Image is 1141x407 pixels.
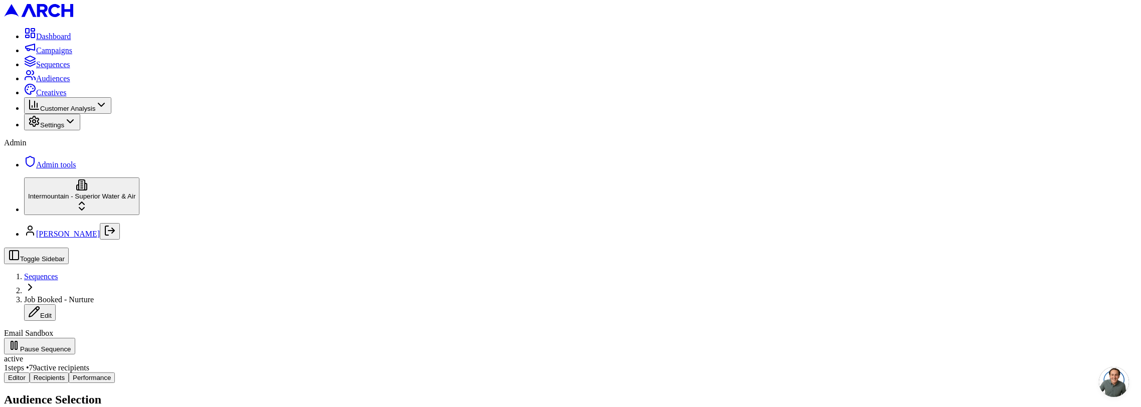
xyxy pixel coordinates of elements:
span: Sequences [36,60,70,69]
button: Customer Analysis [24,97,111,114]
span: Settings [40,121,64,129]
span: Campaigns [36,46,72,55]
button: Settings [24,114,80,130]
span: Customer Analysis [40,105,95,112]
button: Toggle Sidebar [4,248,69,264]
a: Open chat [1099,367,1129,397]
span: Edit [40,312,52,319]
button: Editor [4,372,30,383]
span: Dashboard [36,32,71,41]
span: Intermountain - Superior Water & Air [28,192,135,200]
a: Campaigns [24,46,72,55]
button: Edit [24,304,56,321]
a: Dashboard [24,32,71,41]
a: Audiences [24,74,70,83]
nav: breadcrumb [4,272,1137,321]
button: Performance [69,372,115,383]
span: Job Booked - Nurture [24,295,94,304]
span: Creatives [36,88,66,97]
h2: Audience Selection [4,393,1137,406]
div: Admin [4,138,1137,147]
a: Sequences [24,60,70,69]
a: Admin tools [24,160,76,169]
button: Log out [100,223,120,240]
a: [PERSON_NAME] [36,230,100,238]
button: Recipients [30,372,69,383]
span: Audiences [36,74,70,83]
div: active [4,354,1137,363]
button: Pause Sequence [4,338,75,354]
a: Creatives [24,88,66,97]
div: Email Sandbox [4,329,1137,338]
span: Admin tools [36,160,76,169]
span: 1 steps • 79 active recipients [4,363,89,372]
span: Toggle Sidebar [20,255,65,263]
button: Intermountain - Superior Water & Air [24,177,139,215]
a: Sequences [24,272,58,281]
